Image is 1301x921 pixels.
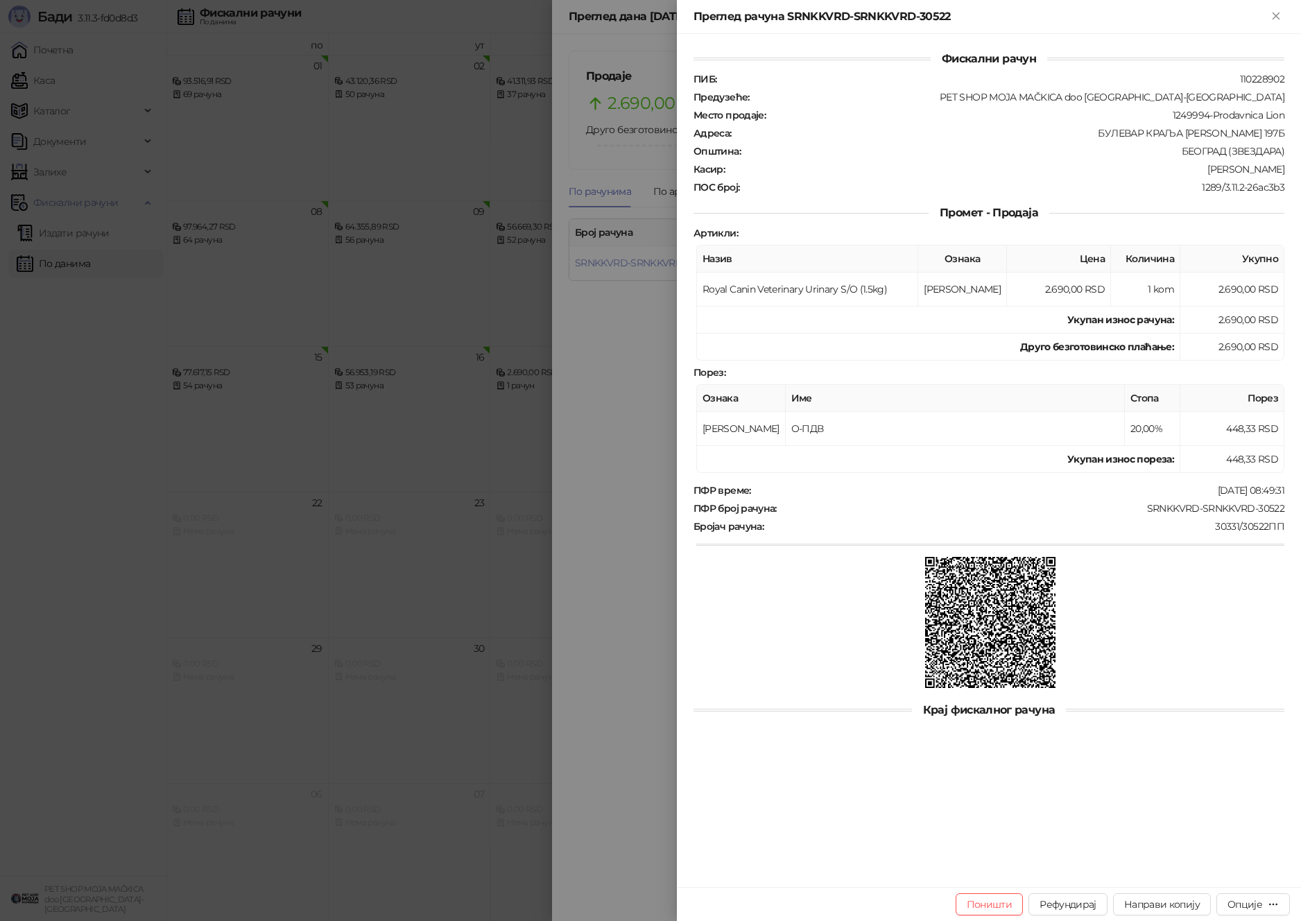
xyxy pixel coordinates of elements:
strong: Порез : [693,366,725,379]
td: [PERSON_NAME] [697,412,786,446]
th: Ознака [918,246,1007,273]
div: БУЛЕВАР КРАЉА [PERSON_NAME] 197Б [733,127,1286,139]
th: Стопа [1125,385,1180,412]
strong: Место продаје : [693,109,766,121]
div: 110228902 [718,73,1286,85]
strong: ПФР број рачуна : [693,502,777,515]
button: Поништи [956,893,1024,915]
div: 1289/3.11.2-26ac3b3 [741,181,1286,193]
th: Порез [1180,385,1284,412]
th: Количина [1111,246,1180,273]
strong: Бројач рачуна : [693,520,764,533]
th: Име [786,385,1125,412]
td: 448,33 RSD [1180,446,1284,473]
th: Укупно [1180,246,1284,273]
td: 2.690,00 RSD [1180,273,1284,307]
td: 448,33 RSD [1180,412,1284,446]
div: 1249994-Prodavnica Lion [767,109,1286,121]
th: Цена [1007,246,1111,273]
span: Направи копију [1124,898,1200,911]
div: [PERSON_NAME] [726,163,1286,175]
strong: Друго безготовинско плаћање : [1020,341,1174,353]
strong: Артикли : [693,227,738,239]
div: SRNKKVRD-SRNKKVRD-30522 [778,502,1286,515]
div: БЕОГРАД (ЗВЕЗДАРА) [742,145,1286,157]
strong: ПОС број : [693,181,739,193]
strong: Касир : [693,163,725,175]
button: Опције [1216,893,1290,915]
td: 2.690,00 RSD [1007,273,1111,307]
th: Назив [697,246,918,273]
td: [PERSON_NAME] [918,273,1007,307]
button: Направи копију [1113,893,1211,915]
td: 2.690,00 RSD [1180,307,1284,334]
strong: Адреса : [693,127,732,139]
div: Преглед рачуна SRNKKVRD-SRNKKVRD-30522 [693,8,1268,25]
div: PET SHOP MOJA MAČKICA doo [GEOGRAPHIC_DATA]-[GEOGRAPHIC_DATA] [751,91,1286,103]
span: Промет - Продаја [929,206,1049,219]
strong: ПФР време : [693,484,751,497]
th: Ознака [697,385,786,412]
div: Опције [1227,898,1262,911]
strong: Укупан износ рачуна : [1067,313,1174,326]
td: О-ПДВ [786,412,1125,446]
td: 20,00% [1125,412,1180,446]
td: 1 kom [1111,273,1180,307]
strong: Предузеће : [693,91,750,103]
div: 30331/30522ПП [765,520,1286,533]
strong: Укупан износ пореза: [1067,453,1174,465]
img: QR код [925,557,1056,688]
span: Фискални рачун [931,52,1047,65]
strong: Општина : [693,145,741,157]
td: 2.690,00 RSD [1180,334,1284,361]
strong: ПИБ : [693,73,716,85]
button: Рефундирај [1028,893,1108,915]
div: [DATE] 08:49:31 [752,484,1286,497]
td: Royal Canin Veterinary Urinary S/O (1.5kg) [697,273,918,307]
button: Close [1268,8,1284,25]
span: Крај фискалног рачуна [912,703,1067,716]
